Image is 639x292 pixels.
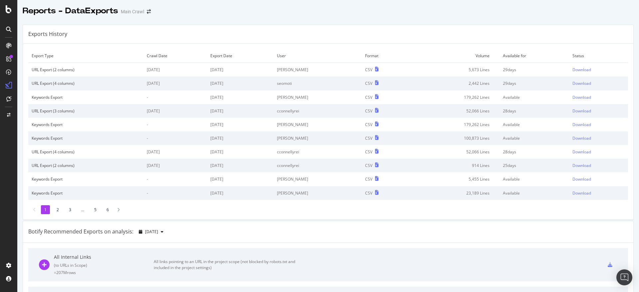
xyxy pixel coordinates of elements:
[569,49,628,63] td: Status
[23,5,118,17] div: Reports - DataExports
[78,205,88,214] li: ...
[143,172,207,186] td: -
[503,176,566,182] div: Available
[572,163,625,168] a: Download
[207,159,274,172] td: [DATE]
[274,172,362,186] td: [PERSON_NAME]
[41,205,50,214] li: 1
[608,262,612,267] div: csv-export
[503,190,566,196] div: Available
[274,76,362,90] td: seomoti
[409,145,500,159] td: 52,066 Lines
[409,104,500,118] td: 52,066 Lines
[572,149,625,155] a: Download
[143,76,207,90] td: [DATE]
[145,229,158,234] span: 2025 Sep. 10th
[365,149,372,155] div: CSV
[207,63,274,77] td: [DATE]
[54,254,154,260] div: All Internal Links
[572,135,625,141] a: Download
[500,159,569,172] td: 25 days
[274,186,362,200] td: [PERSON_NAME]
[91,205,100,214] li: 5
[572,163,591,168] div: Download
[365,190,372,196] div: CSV
[572,176,625,182] a: Download
[136,226,166,237] button: [DATE]
[121,8,144,15] div: Main Crawl
[274,90,362,104] td: [PERSON_NAME]
[572,190,625,196] a: Download
[503,122,566,127] div: Available
[207,49,274,63] td: Export Date
[409,118,500,131] td: 179,262 Lines
[32,176,140,182] div: Keywords Export
[32,108,140,114] div: URL Export (3 columns)
[207,145,274,159] td: [DATE]
[409,49,500,63] td: Volume
[572,94,591,100] div: Download
[207,76,274,90] td: [DATE]
[274,131,362,145] td: [PERSON_NAME]
[409,159,500,172] td: 914 Lines
[409,172,500,186] td: 5,455 Lines
[503,135,566,141] div: Available
[28,228,133,235] div: Botify Recommended Exports on analysis:
[500,104,569,118] td: 28 days
[500,63,569,77] td: 29 days
[409,186,500,200] td: 23,189 Lines
[409,76,500,90] td: 2,442 Lines
[365,176,372,182] div: CSV
[409,90,500,104] td: 179,262 Lines
[154,259,304,271] div: All links pointing to an URL in the project scope (not blocked by robots.txt and included in the ...
[207,104,274,118] td: [DATE]
[365,163,372,168] div: CSV
[207,172,274,186] td: [DATE]
[207,131,274,145] td: [DATE]
[143,49,207,63] td: Crawl Date
[572,176,591,182] div: Download
[274,145,362,159] td: cconnellyrei
[32,149,140,155] div: URL Export (4 columns)
[143,90,207,104] td: -
[572,80,625,86] a: Download
[572,122,591,127] div: Download
[500,49,569,63] td: Available for
[32,190,140,196] div: Keywords Export
[365,80,372,86] div: CSV
[143,118,207,131] td: -
[32,122,140,127] div: Keywords Export
[143,159,207,172] td: [DATE]
[409,131,500,145] td: 100,873 Lines
[572,190,591,196] div: Download
[274,159,362,172] td: cconnellyrei
[143,63,207,77] td: [DATE]
[28,49,143,63] td: Export Type
[207,118,274,131] td: [DATE]
[274,104,362,118] td: cconnellyrei
[572,108,625,114] a: Download
[274,63,362,77] td: [PERSON_NAME]
[54,262,154,268] div: ( to URLs in Scope )
[572,94,625,100] a: Download
[503,94,566,100] div: Available
[143,186,207,200] td: -
[572,122,625,127] a: Download
[53,205,62,214] li: 2
[103,205,112,214] li: 6
[32,163,140,168] div: URL Export (2 columns)
[409,63,500,77] td: 5,673 Lines
[32,67,140,73] div: URL Export (2 columns)
[28,30,67,38] div: Exports History
[572,67,625,73] a: Download
[572,135,591,141] div: Download
[66,205,75,214] li: 3
[572,80,591,86] div: Download
[143,145,207,159] td: [DATE]
[572,149,591,155] div: Download
[572,67,591,73] div: Download
[274,49,362,63] td: User
[143,131,207,145] td: -
[32,94,140,100] div: Keywords Export
[365,135,372,141] div: CSV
